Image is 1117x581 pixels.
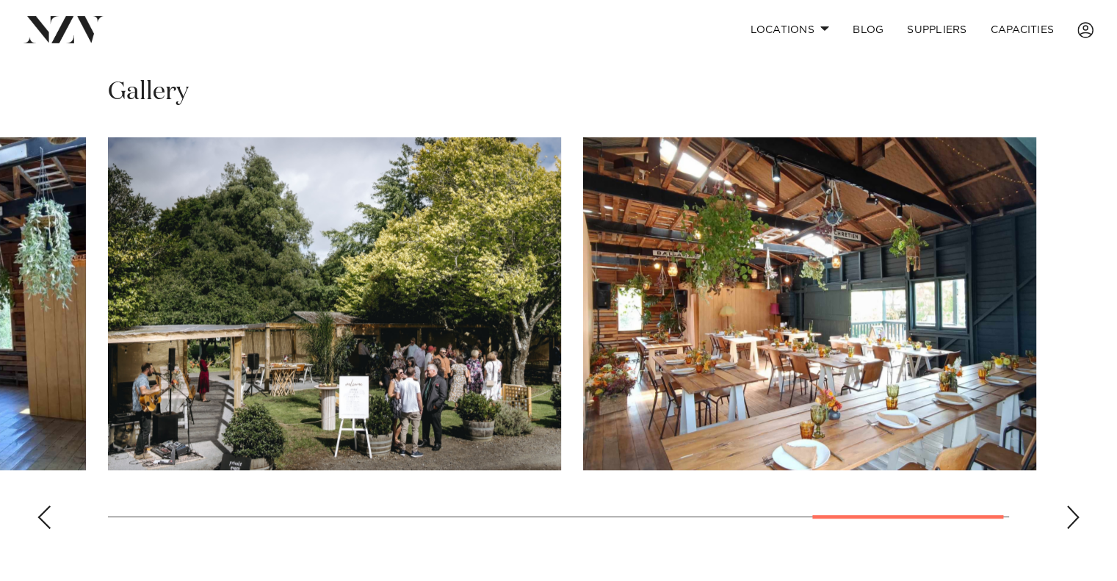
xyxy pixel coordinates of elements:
h2: Gallery [108,76,189,109]
img: nzv-logo.png [24,16,104,43]
a: Locations [738,14,841,46]
a: BLOG [841,14,895,46]
a: SUPPLIERS [895,14,978,46]
a: Capacities [979,14,1066,46]
swiper-slide: 8 / 9 [108,137,561,470]
swiper-slide: 9 / 9 [583,137,1036,470]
